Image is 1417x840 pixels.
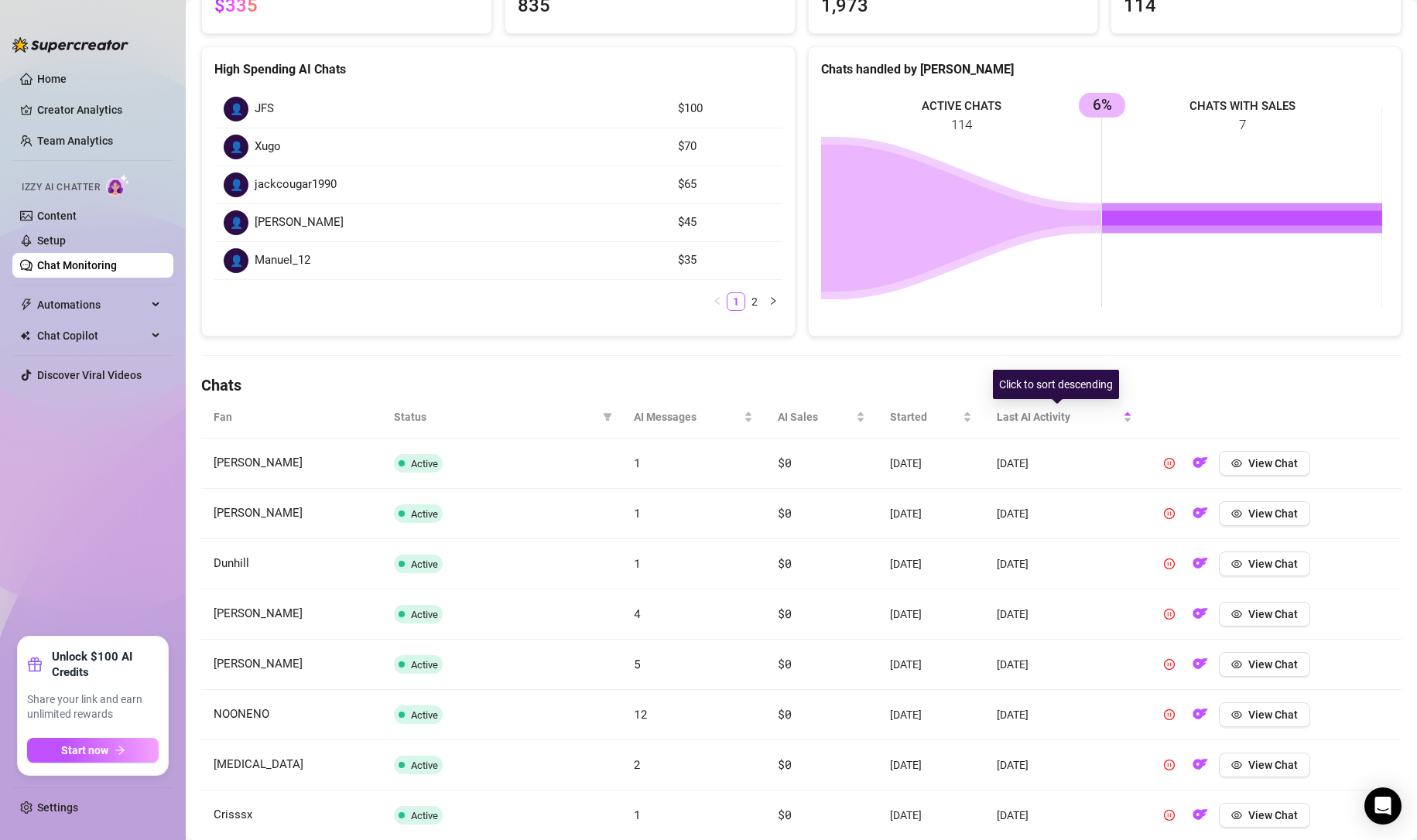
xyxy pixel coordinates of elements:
td: [DATE] [878,439,985,489]
span: [PERSON_NAME] [214,506,303,520]
span: eye [1231,508,1242,519]
span: eye [1231,659,1242,670]
span: View Chat [1248,709,1298,721]
span: pause-circle [1164,709,1175,720]
span: Active [411,609,438,620]
div: 👤 [224,135,248,159]
a: OF [1188,510,1213,523]
span: View Chat [1248,457,1298,470]
button: Start nowarrow-right [27,738,159,763]
a: Home [37,73,67,85]
a: Settings [37,801,78,814]
span: [MEDICAL_DATA] [214,757,303,771]
span: 1 [634,807,641,822]
a: OF [1188,460,1213,473]
button: OF [1188,753,1213,777]
span: View Chat [1248,809,1298,821]
button: right [764,292,782,311]
span: AI Sales [778,408,852,425]
span: AI Messages [634,408,741,425]
td: [DATE] [878,489,985,539]
span: pause-circle [1164,609,1175,620]
span: [PERSON_NAME] [255,213,344,232]
span: 12 [634,706,647,722]
img: Chat Copilot [20,330,30,341]
td: [DATE] [984,740,1145,790]
td: [DATE] [984,589,1145,640]
img: OF [1193,505,1208,521]
button: OF [1188,702,1213,727]
span: pause-circle [1164,659,1175,670]
span: pause-circle [1164,760,1175,770]
span: $0 [778,656,791,671]
span: Active [411,810,438,821]
button: View Chat [1219,451,1310,476]
span: Start now [61,744,108,756]
a: Setup [37,234,66,247]
td: [DATE] [878,690,985,740]
span: Active [411,458,438,470]
span: Active [411,659,438,671]
button: OF [1188,501,1213,526]
div: 👤 [224,248,248,273]
th: AI Sales [765,396,877,439]
button: OF [1188,551,1213,576]
a: OF [1188,812,1213,825]
td: [DATE] [984,489,1145,539]
li: Previous Page [708,292,727,311]
div: Open Intercom Messenger [1364,787,1402,825]
span: Active [411,558,438,570]
span: $0 [778,807,791,822]
span: View Chat [1248,507,1298,520]
a: OF [1188,712,1213,724]
img: OF [1193,656,1208,671]
th: Started [878,396,985,439]
span: eye [1231,558,1242,569]
span: $0 [778,706,791,722]
span: left [713,296,722,306]
span: filter [600,405,615,429]
span: pause-circle [1164,810,1175,821]
span: $0 [778,455,791,470]
span: Chat Copilot [37,323,147,348]
span: 1 [634,555,641,571]
span: $0 [778,756,791,772]
span: Active [411,760,438,771]
a: Content [37,210,77,222]
span: [PERSON_NAME] [214,657,303,671]
button: View Chat [1219,753,1310,777]
button: OF [1188,451,1213,476]
span: View Chat [1248,608,1298,620]
span: 2 [634,756,641,772]
td: [DATE] [984,539,1145,589]
span: Automations [37,292,147,317]
span: jackcougar1990 [255,176,337,194]
a: OF [1188,611,1213,623]
span: View Chat [1248,658,1298,671]
a: OF [1188,661,1213,674]
span: eye [1231,810,1242,821]
th: AI Messages [621,396,765,439]
span: pause-circle [1164,508,1175,519]
span: pause-circle [1164,558,1175,569]
a: OF [1188,561,1213,573]
span: Manuel_12 [255,251,310,270]
article: $100 [678,100,773,118]
article: $35 [678,251,773,270]
span: 5 [634,656,641,671]
span: filter [603,412,612,422]
span: View Chat [1248,759,1298,771]
img: OF [1193,455,1208,470]
a: OF [1188,762,1213,774]
span: Active [411,508,438,520]
button: View Chat [1219,501,1310,526]
button: OF [1188,652,1213,677]
span: Started [890,408,960,425]
span: NOONENO [214,707,269,721]
span: eye [1231,709,1242,720]
a: Team Analytics [37,135,113,147]
div: High Spending AI Chats [214,60,782,79]
a: 1 [727,293,744,310]
span: gift [27,657,43,672]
